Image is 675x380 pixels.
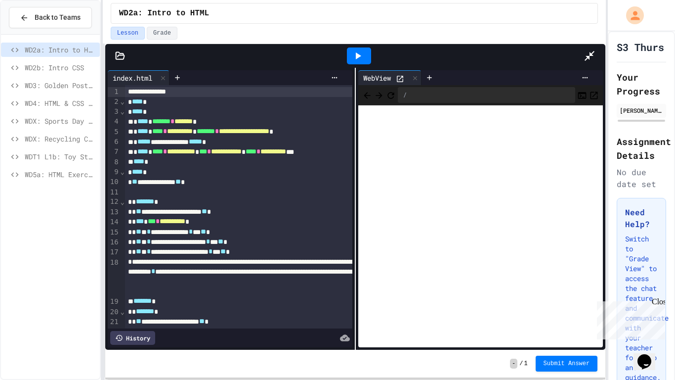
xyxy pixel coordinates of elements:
[108,117,120,127] div: 4
[35,12,81,23] span: Back to Teams
[510,359,517,369] span: -
[577,89,587,101] button: Console
[374,89,384,101] span: Forward
[519,360,523,368] span: /
[120,198,125,206] span: Fold line
[108,197,120,207] div: 12
[108,228,120,237] div: 15
[111,27,145,40] button: Lesson
[4,4,68,63] div: Chat with us now!Close
[108,97,120,107] div: 2
[25,169,96,180] span: WD5a: HTML Exercise - Board Games
[617,135,666,162] h2: Assignment Details
[108,107,120,117] div: 3
[108,207,120,217] div: 13
[25,45,96,55] span: WD2a: Intro to HTML
[108,157,120,167] div: 8
[108,317,120,327] div: 21
[358,105,603,348] iframe: Web Preview
[25,98,96,108] span: WD4: HTML & CSS (Links and Lists)
[25,151,96,162] span: WDT1 L1b: Toy Story (Multi-page Website)
[108,258,120,297] div: 18
[108,177,120,187] div: 10
[119,7,209,19] span: WD2a: Intro to HTML
[625,206,658,230] h3: Need Help?
[589,89,599,101] button: Open in new tab
[593,297,665,339] iframe: chat widget
[108,137,120,147] div: 6
[25,134,96,144] span: WDX: Recycling Code - Vintage Games
[536,356,598,372] button: Submit Answer
[25,80,96,91] span: WD3: Golden Postbox
[362,89,372,101] span: Back
[108,147,120,157] div: 7
[108,247,120,257] div: 17
[617,40,664,54] h1: S3 Thurs
[108,237,120,247] div: 16
[108,217,120,227] div: 14
[616,4,646,27] div: My Account
[120,308,125,316] span: Fold line
[544,360,590,368] span: Submit Answer
[108,127,120,137] div: 5
[386,89,396,101] button: Refresh
[108,167,120,177] div: 9
[620,106,663,115] div: [PERSON_NAME]
[108,70,169,85] div: index.html
[147,27,177,40] button: Grade
[108,73,157,83] div: index.html
[617,166,666,190] div: No due date set
[108,188,120,197] div: 11
[120,168,125,176] span: Fold line
[633,340,665,370] iframe: chat widget
[617,70,666,98] h2: Your Progress
[108,297,120,307] div: 19
[358,70,422,85] div: WebView
[524,360,527,368] span: 1
[120,107,125,115] span: Fold line
[398,87,575,103] div: /
[108,87,120,97] div: 1
[108,328,120,337] div: 22
[25,62,96,73] span: WD2b: Intro CSS
[9,7,92,28] button: Back to Teams
[110,331,155,345] div: History
[120,97,125,105] span: Fold line
[358,73,396,83] div: WebView
[108,307,120,317] div: 20
[25,116,96,126] span: WDX: Sports Day Website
